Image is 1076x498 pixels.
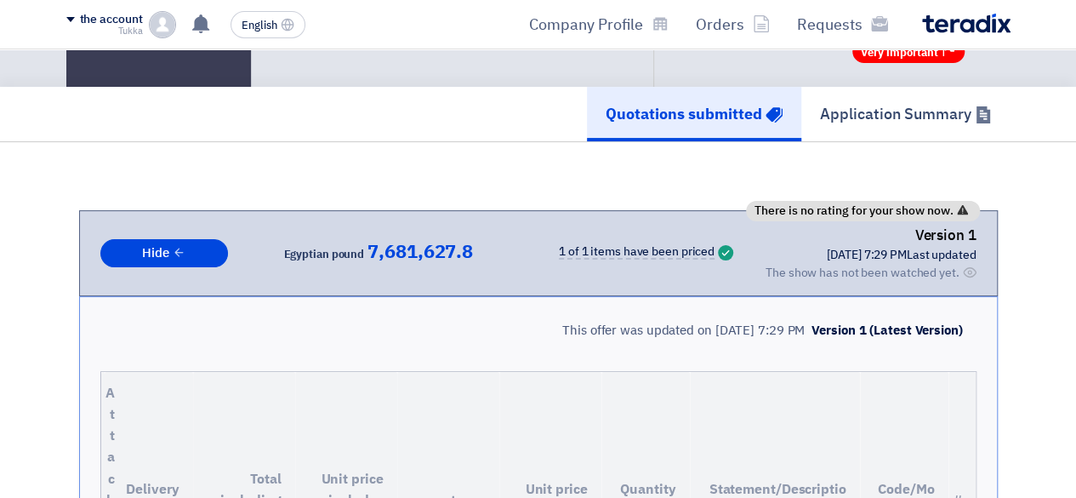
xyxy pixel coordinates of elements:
font: This offer was updated on [DATE] 7:29 PM [562,321,805,340]
font: the account [80,10,143,28]
a: Application Summary [801,87,1011,141]
img: Teradix logo [922,14,1011,33]
a: Quotations submitted [587,87,801,141]
font: Requests [797,13,863,36]
img: profile_test.png [149,11,176,38]
a: Requests [783,4,902,44]
font: [DATE] 7:29 PM [827,246,907,264]
font: Company Profile [529,13,643,36]
font: Hide [142,243,169,262]
font: There is no rating for your show now. [754,202,954,220]
font: Tukka [118,24,143,38]
font: Version 1 (Latest Version) [811,321,962,340]
button: Hide [100,239,228,267]
font: 1 of 1 items have been priced [559,243,714,260]
font: Very important [861,44,938,60]
font: Quotations submitted [606,102,762,125]
font: Egyptian pound [283,246,364,262]
font: Version 1 [914,225,976,246]
button: English [231,11,305,38]
font: Last updated [907,246,976,264]
font: English [242,17,277,33]
font: Application Summary [820,102,971,125]
a: Orders [682,4,783,44]
font: 7,681,627.8 [367,238,473,266]
font: Orders [696,13,744,36]
font: The show has not been watched yet. [766,264,959,282]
